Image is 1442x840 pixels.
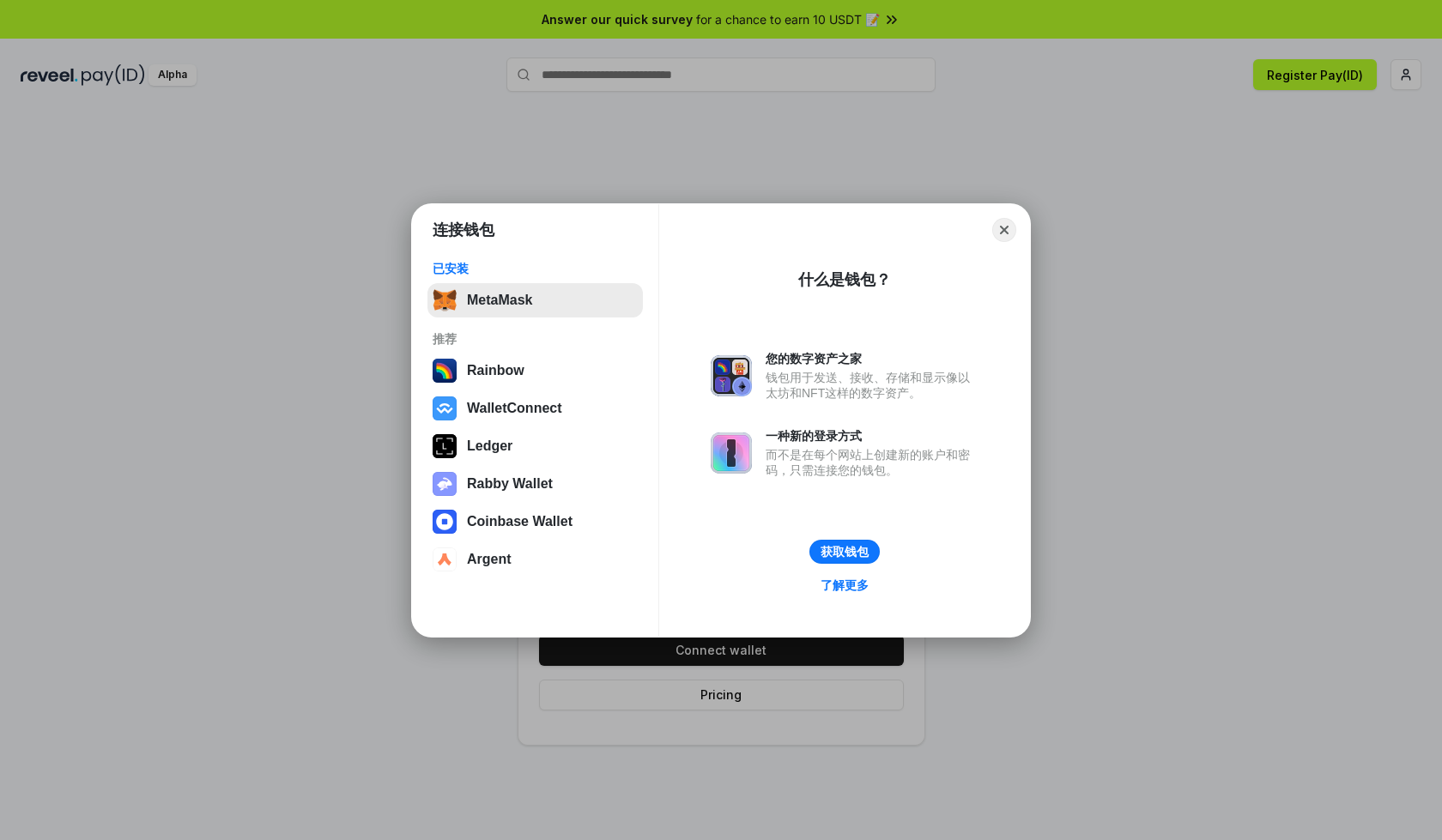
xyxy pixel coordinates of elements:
[821,544,869,559] div: 获取钱包
[467,401,562,416] div: WalletConnect
[810,574,879,596] a: 了解更多
[467,514,573,529] div: Coinbase Wallet
[821,577,869,593] div: 了解更多
[992,218,1016,242] button: Close
[766,428,978,444] div: 一种新的登录方式
[711,355,752,396] img: svg+xml,%3Csvg%20xmlns%3D%22http%3A%2F%2Fwww.w3.org%2F2000%2Fsvg%22%20fill%3D%22none%22%20viewBox...
[766,447,978,478] div: 而不是在每个网站上创建新的账户和密码，只需连接您的钱包。
[433,547,457,571] img: svg+xml,%3Csvg%20width%3D%2228%22%20height%3D%2228%22%20viewBox%3D%220%200%2028%2028%22%20fill%3D...
[427,283,643,317] button: MetaMask
[433,434,457,458] img: svg+xml,%3Csvg%20xmlns%3D%22http%3A%2F%2Fwww.w3.org%2F2000%2Fsvg%22%20width%3D%2228%22%20height%3...
[427,467,643,501] button: Rabby Wallet
[766,370,978,401] div: 钱包用于发送、接收、存储和显示像以太坊和NFT这样的数字资产。
[427,354,643,388] button: Rainbow
[427,542,643,577] button: Argent
[433,472,457,496] img: svg+xml,%3Csvg%20xmlns%3D%22http%3A%2F%2Fwww.w3.org%2F2000%2Fsvg%22%20fill%3D%22none%22%20viewBox...
[467,293,532,308] div: MetaMask
[809,540,880,564] button: 获取钱包
[467,476,553,492] div: Rabby Wallet
[711,432,752,474] img: svg+xml,%3Csvg%20xmlns%3D%22http%3A%2F%2Fwww.w3.org%2F2000%2Fsvg%22%20fill%3D%22none%22%20viewBox...
[433,220,494,240] h1: 连接钱包
[433,288,457,312] img: svg+xml,%3Csvg%20fill%3D%22none%22%20height%3D%2233%22%20viewBox%3D%220%200%2035%2033%22%20width%...
[798,269,891,290] div: 什么是钱包？
[433,359,457,383] img: svg+xml,%3Csvg%20width%3D%22120%22%20height%3D%22120%22%20viewBox%3D%220%200%20120%20120%22%20fil...
[433,396,457,420] img: svg+xml,%3Csvg%20width%3D%2228%22%20height%3D%2228%22%20viewBox%3D%220%200%2028%2028%22%20fill%3D...
[433,510,457,534] img: svg+xml,%3Csvg%20width%3D%2228%22%20height%3D%2228%22%20viewBox%3D%220%200%2028%2028%22%20fill%3D...
[427,391,643,426] button: WalletConnect
[467,438,512,454] div: Ledger
[467,552,512,567] div: Argent
[467,363,524,378] div: Rainbow
[433,331,638,347] div: 推荐
[427,505,643,539] button: Coinbase Wallet
[766,351,978,366] div: 您的数字资产之家
[433,261,638,276] div: 已安装
[427,429,643,463] button: Ledger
